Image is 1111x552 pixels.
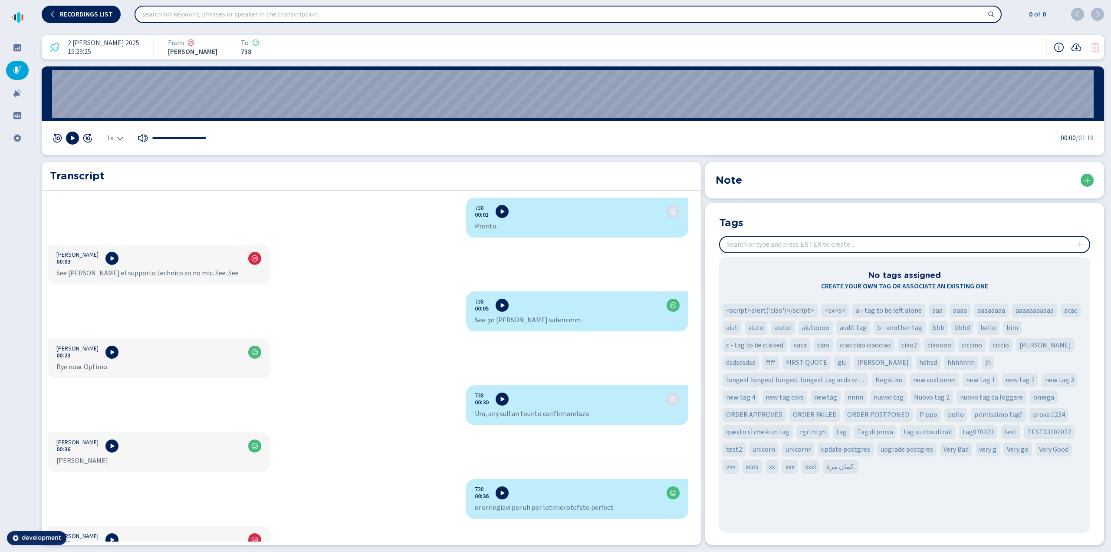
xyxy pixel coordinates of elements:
[989,338,1012,352] div: Tag 'ciccio'
[980,323,996,333] span: bello
[60,11,113,18] span: Recordings list
[985,357,991,368] span: jh
[716,172,742,188] h2: Note
[52,133,62,143] button: skip 10 sec rev [Hotkey: arrow-left]
[924,338,955,352] div: Tag 'ciaoooo'
[748,323,764,333] span: aiuto
[108,443,115,450] svg: play
[782,443,814,456] div: Tag 'unicornr'
[6,106,29,125] div: Groups
[1071,8,1084,21] button: previous (shift + ENTER)
[977,305,1005,316] span: aaaaaaaa
[766,460,779,474] div: Tag 'xx'
[1033,392,1054,403] span: omega
[979,444,996,455] span: very g
[811,390,841,404] div: Tag 'newtag'
[840,340,891,350] span: ciao ciao ciaociao
[933,323,944,333] span: bbb
[805,462,816,472] span: xxxi
[251,255,258,262] svg: icon-emoji-sad
[52,133,62,143] svg: jump-back
[927,340,951,350] span: ciaoooo
[475,486,484,493] span: 738
[753,444,775,455] span: unicorn
[802,460,819,474] div: Tag 'xxxi'
[723,338,787,352] div: Tag 'c - tag to be clicked'
[1003,443,1032,456] div: Tag 'Very go'
[475,298,484,305] span: 738
[107,135,113,142] span: 1x
[1039,444,1068,455] span: Very Good
[977,321,999,335] div: Tag 'bello'
[1061,133,1076,143] span: 00:00
[929,321,948,335] div: Tag 'bbb'
[251,349,258,356] div: Positive sentiment
[868,269,941,281] h3: No tags assigned
[475,493,489,500] button: 00:36
[1064,305,1077,316] span: acac
[670,396,677,403] svg: icon-emoji-neutral
[723,408,786,422] div: Tag 'ORDER APPROVED'
[6,83,29,102] div: Alarms
[499,489,506,496] svg: play
[6,38,29,57] div: Dashboard
[723,390,759,404] div: Tag 'new tag 4'
[950,304,970,317] div: Tag 'aaaa'
[138,133,148,143] svg: volume-up-fill
[1007,444,1029,455] span: Very go
[187,39,194,46] svg: icon-emoji-sad
[836,427,847,437] span: tag
[1045,375,1074,385] span: new tag 3
[6,129,29,148] div: Settings
[962,340,982,350] span: ciccino
[107,135,124,142] div: Select the playback speed
[844,408,913,422] div: Tag 'ORDER POSTPONED'
[852,304,925,317] div: Tag 'a - tag to be left alone'
[789,408,840,422] div: Tag 'ORDER FAILED'
[802,323,829,333] span: aiutoooo
[958,338,986,352] div: Tag 'ciccino'
[475,392,484,399] span: 738
[168,39,184,47] span: From
[475,399,489,406] button: 00:30
[916,356,940,370] div: Tag 'hdhsd'
[988,11,995,18] svg: search
[56,456,261,465] div: [PERSON_NAME]
[68,48,139,56] span: 15:29:25
[108,349,115,356] svg: play
[993,340,1009,350] span: ciccio
[1061,304,1081,317] div: Tag 'acac'
[723,425,793,439] div: Tag 'questo sì che è un tag'
[1001,425,1020,439] div: Tag 'test'
[108,536,115,543] svg: play
[1019,340,1071,350] span: [PERSON_NAME]
[1029,408,1068,422] div: Tag 'prova 1234'
[475,212,489,218] button: 00:01
[68,39,139,47] span: 2 [PERSON_NAME] 2025
[796,425,829,439] div: Tag 'rgrthtyh'
[913,375,956,385] span: new customer
[1094,11,1101,18] svg: chevron-right
[854,425,897,439] div: Tag 'Tag di prova'
[670,489,677,496] svg: icon-emoji-smile
[56,446,70,453] span: 00:36
[874,321,926,335] div: Tag 'b - another tag'
[56,258,70,265] button: 00:03
[919,357,937,368] span: hdhsd
[251,536,258,543] svg: icon-emoji-sad
[953,305,967,316] span: aaaa
[1090,42,1101,53] svg: trash-fill
[56,352,70,359] button: 00:23
[1074,11,1081,18] svg: chevron-left
[1032,9,1041,20] span: of
[670,396,677,403] div: Neutral sentiment
[857,357,909,368] span: [PERSON_NAME]
[726,427,789,437] span: questo sì che è un tag
[108,255,115,262] svg: play
[49,42,60,53] svg: unpinned
[1035,443,1072,456] div: Tag 'Very Good'
[252,39,259,46] svg: icon-emoji-smile
[1090,42,1101,53] button: Your role doesn't allow you to delete this conversation
[475,305,489,312] button: 00:05
[499,396,506,403] svg: play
